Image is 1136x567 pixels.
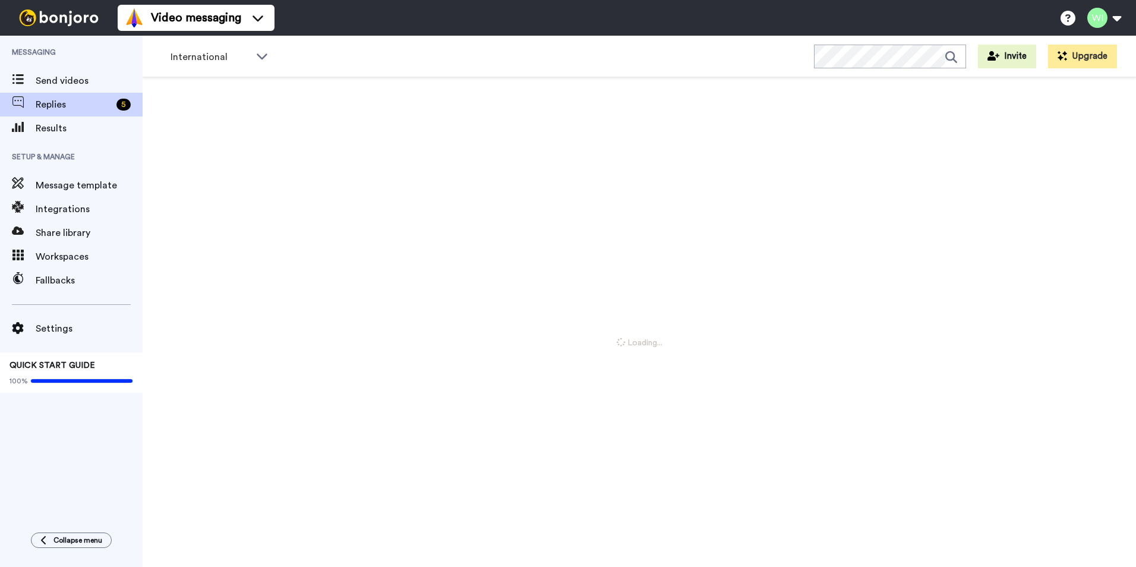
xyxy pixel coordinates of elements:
img: bj-logo-header-white.svg [14,10,103,26]
span: Settings [36,322,143,336]
span: Video messaging [151,10,241,26]
span: Fallbacks [36,273,143,288]
span: Replies [36,97,112,112]
span: Collapse menu [53,535,102,545]
button: Collapse menu [31,533,112,548]
div: 5 [116,99,131,111]
button: Invite [978,45,1036,68]
img: vm-color.svg [125,8,144,27]
span: Share library [36,226,143,240]
span: 100% [10,376,28,386]
span: Integrations [36,202,143,216]
span: Loading... [617,337,662,349]
button: Upgrade [1048,45,1117,68]
span: Send videos [36,74,143,88]
span: QUICK START GUIDE [10,361,95,370]
span: Results [36,121,143,136]
span: Workspaces [36,250,143,264]
span: Message template [36,178,143,193]
span: International [171,50,250,64]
